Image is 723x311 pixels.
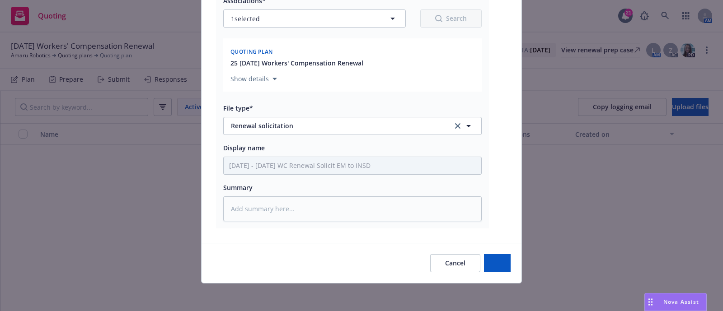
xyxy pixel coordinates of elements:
div: Drag to move [645,293,656,311]
button: 1selected [223,9,406,28]
button: Renewal solicitationclear selection [223,117,482,135]
span: Add files [484,259,511,267]
button: Nova Assist [644,293,707,311]
button: Cancel [430,254,480,272]
a: clear selection [452,121,463,131]
span: Quoting plan [230,48,273,56]
button: Add files [484,254,511,272]
span: File type* [223,104,253,112]
span: Nova Assist [663,298,699,306]
input: Add display name here... [224,157,481,174]
span: 1 selected [231,14,260,23]
span: Cancel [445,259,465,267]
span: Summary [223,183,253,192]
span: Display name [223,144,265,152]
button: Show details [227,74,281,84]
button: 25 [DATE] Workers' Compensation Renewal [230,58,363,68]
span: Renewal solicitation [231,121,440,130]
